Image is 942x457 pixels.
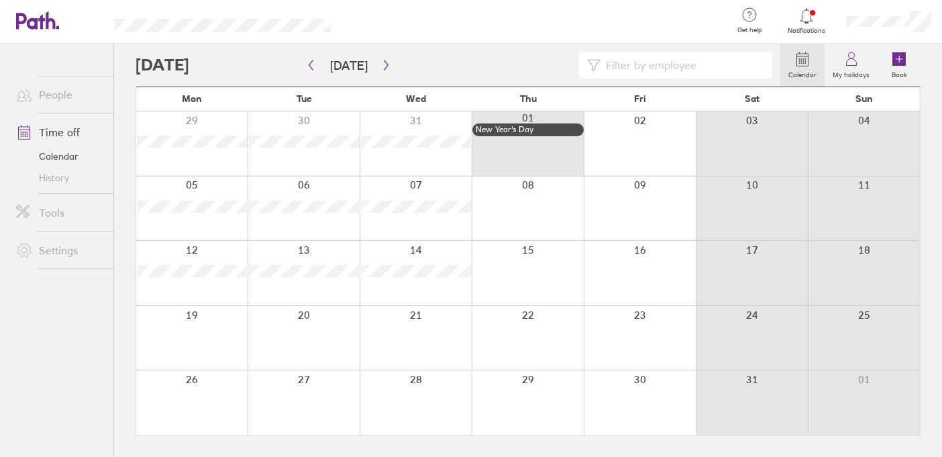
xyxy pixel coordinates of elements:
span: Fri [634,93,646,104]
label: Calendar [780,67,825,79]
a: Book [878,44,921,87]
a: History [5,167,113,189]
a: Tools [5,199,113,226]
a: My holidays [825,44,878,87]
span: Sat [745,93,760,104]
button: [DATE] [319,54,378,77]
span: Sun [855,93,873,104]
label: My holidays [825,67,878,79]
span: Tue [297,93,312,104]
div: New Year’s Day [476,125,581,134]
label: Book [884,67,915,79]
span: Wed [406,93,426,104]
span: Notifications [785,27,829,35]
a: People [5,81,113,108]
a: Calendar [5,146,113,167]
span: Thu [520,93,537,104]
a: Calendar [780,44,825,87]
span: Get help [728,26,772,34]
a: Notifications [785,7,829,35]
a: Time off [5,119,113,146]
input: Filter by employee [600,52,764,78]
span: Mon [182,93,202,104]
a: Settings [5,237,113,264]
